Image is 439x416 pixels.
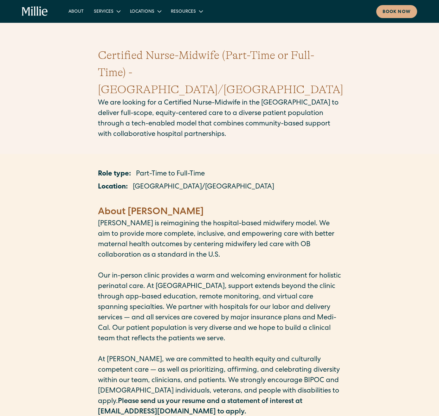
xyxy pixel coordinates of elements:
[130,9,154,15] div: Locations
[98,169,131,180] p: Role type:
[98,261,341,271] p: ‍
[98,398,302,416] strong: Please send us your resume and a statement of interest at [EMAIL_ADDRESS][DOMAIN_NAME] to apply.
[98,182,128,193] p: Location:
[98,344,341,355] p: ‍
[98,271,341,344] p: Our in-person clinic provides a warm and welcoming environment for holistic perinatal care. At [G...
[89,6,125,16] div: Services
[98,47,341,98] h1: Certified Nurse-Midwife (Part-Time or Full-Time) - [GEOGRAPHIC_DATA]/[GEOGRAPHIC_DATA]
[136,169,205,180] p: Part-Time to Full-Time
[63,6,89,16] a: About
[94,9,113,15] div: Services
[98,208,203,217] strong: About [PERSON_NAME]
[133,182,274,193] p: [GEOGRAPHIC_DATA]/[GEOGRAPHIC_DATA]
[22,6,48,16] a: home
[125,6,166,16] div: Locations
[166,6,207,16] div: Resources
[171,9,196,15] div: Resources
[383,9,411,16] div: Book now
[376,5,417,18] a: Book now
[98,98,341,140] p: We are looking for a Certified Nurse-Midwife in the [GEOGRAPHIC_DATA] to deliver full-scope, equi...
[98,219,341,261] p: [PERSON_NAME] is reimagining the hospital-based midwifery model. We aim to provide more complete,...
[98,195,341,206] p: ‍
